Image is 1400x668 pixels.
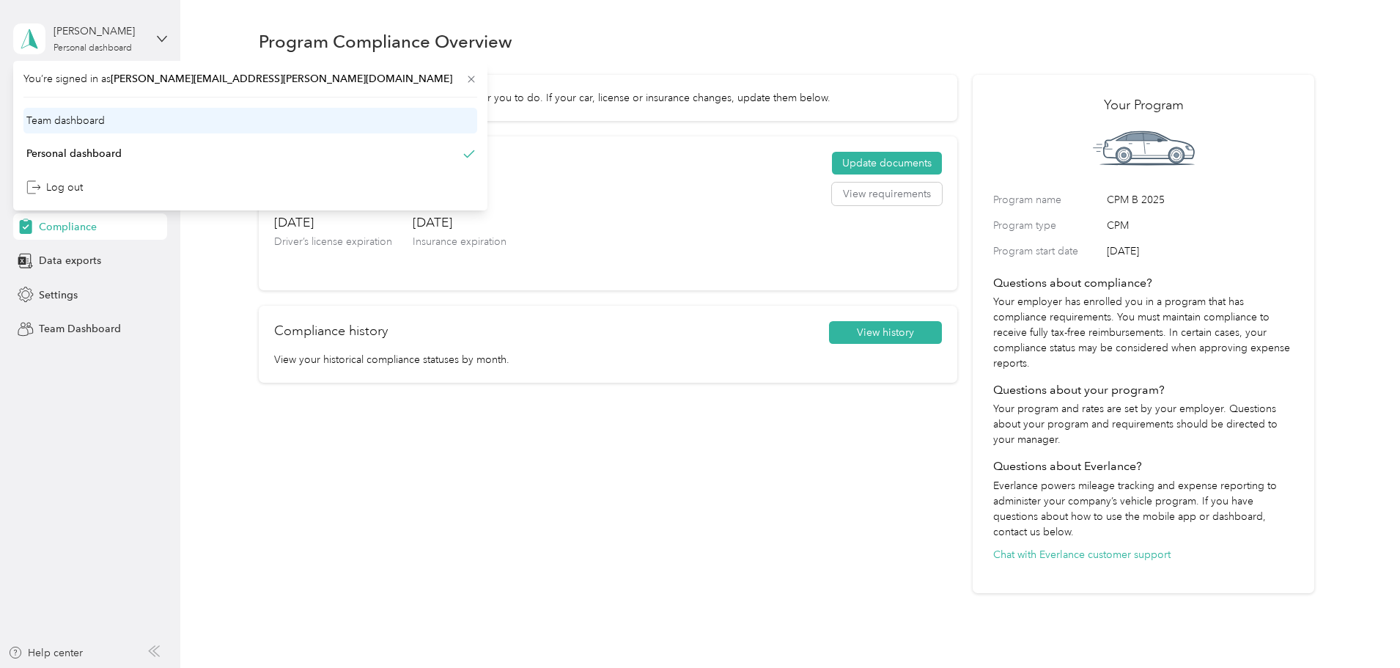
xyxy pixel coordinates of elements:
[1107,218,1294,233] span: CPM
[832,152,942,175] button: Update documents
[1318,586,1400,668] iframe: Everlance-gr Chat Button Frame
[993,401,1294,447] p: Your program and rates are set by your employer. Questions about your program and requirements sh...
[8,645,83,661] button: Help center
[993,95,1294,115] h2: Your Program
[39,219,97,235] span: Compliance
[111,73,452,85] span: [PERSON_NAME][EMAIL_ADDRESS][PERSON_NAME][DOMAIN_NAME]
[295,90,830,106] p: Nice work, you are compliant! Nothing for you to do. If your car, license or insurance changes, u...
[274,352,942,367] p: View your historical compliance statuses by month.
[274,234,392,249] p: Driver’s license expiration
[413,234,506,249] p: Insurance expiration
[39,287,78,303] span: Settings
[54,23,145,39] div: [PERSON_NAME]
[993,381,1294,399] h4: Questions about your program?
[993,478,1294,540] p: Everlance powers mileage tracking and expense reporting to administer your company’s vehicle prog...
[993,458,1294,475] h4: Questions about Everlance?
[26,180,83,195] div: Log out
[54,44,132,53] div: Personal dashboard
[832,183,942,206] button: View requirements
[993,192,1102,208] label: Program name
[829,321,942,345] button: View history
[1107,243,1294,259] span: [DATE]
[274,213,392,232] h3: [DATE]
[39,253,101,268] span: Data exports
[1107,192,1294,208] span: CPM B 2025
[993,294,1294,371] p: Your employer has enrolled you in a program that has compliance requirements. You must maintain c...
[23,71,477,87] span: You’re signed in as
[993,547,1171,562] button: Chat with Everlance customer support
[993,218,1102,233] label: Program type
[274,321,388,341] h2: Compliance history
[26,113,105,128] div: Team dashboard
[993,243,1102,259] label: Program start date
[413,213,506,232] h3: [DATE]
[26,146,122,161] div: Personal dashboard
[993,274,1294,292] h4: Questions about compliance?
[259,34,512,49] h1: Program Compliance Overview
[39,321,121,337] span: Team Dashboard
